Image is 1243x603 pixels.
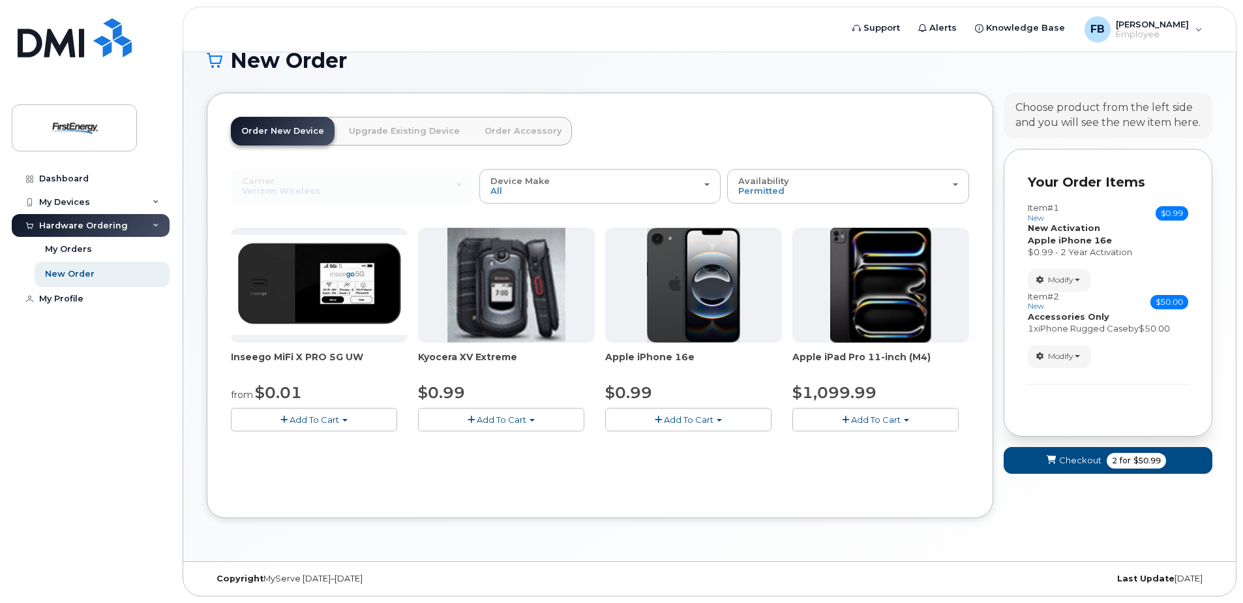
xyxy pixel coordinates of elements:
[418,350,595,377] div: Kyocera XV Extreme
[255,383,302,402] span: $0.01
[1028,246,1188,258] div: $0.99 - 2 Year Activation
[1028,235,1112,245] strong: Apple iPhone 16e
[231,408,397,431] button: Add To Cart
[1028,213,1044,223] small: new
[1028,292,1059,311] h3: Item
[290,414,339,425] span: Add To Cart
[727,169,969,203] button: Availability Permitted
[863,22,900,35] span: Support
[479,169,721,203] button: Device Make All
[647,228,741,343] img: iphone16e.png
[338,117,470,146] a: Upgrade Existing Device
[1117,574,1175,583] strong: Last Update
[477,414,526,425] span: Add To Cart
[1028,322,1188,335] div: x by
[929,22,957,35] span: Alerts
[966,15,1074,41] a: Knowledge Base
[830,228,931,343] img: ipad_pro_11_m4.png
[207,574,542,584] div: MyServe [DATE]–[DATE]
[738,176,789,186] span: Availability
[792,408,959,431] button: Add To Cart
[792,383,876,402] span: $1,099.99
[1028,345,1091,368] button: Modify
[1047,291,1059,301] span: #2
[1028,203,1059,222] h3: Item
[605,408,771,431] button: Add To Cart
[1048,274,1073,286] span: Modify
[605,350,782,377] div: Apple iPhone 16e
[207,49,1212,72] h1: New Order
[1015,100,1201,131] div: Choose product from the left side and you will see the new item here.
[1112,455,1117,467] span: 2
[490,176,550,186] span: Device Make
[843,15,909,41] a: Support
[231,389,253,401] small: from
[1028,269,1091,292] button: Modify
[909,15,966,41] a: Alerts
[664,414,713,425] span: Add To Cart
[738,185,785,196] span: Permitted
[1038,323,1128,333] span: iPhone Rugged Case
[217,574,263,583] strong: Copyright
[1075,16,1212,42] div: Frees, Bertha M
[1116,29,1189,40] span: Employee
[418,383,465,402] span: $0.99
[474,117,572,146] a: Order Accessory
[1004,447,1212,474] button: Checkout 2 for $50.99
[792,350,969,377] div: Apple iPad Pro 11-inch (M4)
[1156,206,1188,221] span: $0.99
[490,185,502,196] span: All
[605,383,652,402] span: $0.99
[851,414,901,425] span: Add To Cart
[1048,350,1073,362] span: Modify
[1090,22,1105,37] span: FB
[986,22,1065,35] span: Knowledge Base
[231,350,408,377] div: Inseego MiFi X PRO 5G UW
[1028,311,1109,322] strong: Accessories Only
[1047,202,1059,213] span: #1
[877,574,1212,584] div: [DATE]
[1133,455,1161,467] span: $50.99
[1028,323,1034,333] span: 1
[1059,454,1101,467] span: Checkout
[1186,546,1233,593] iframe: Messenger Launcher
[1028,173,1188,192] p: Your Order Items
[1028,301,1044,311] small: new
[1028,223,1100,233] strong: New Activation
[231,235,408,334] img: Inseego.png
[447,228,565,343] img: xvextreme.gif
[1117,455,1133,467] span: for
[1139,323,1170,333] span: $50.00
[418,408,584,431] button: Add To Cart
[1116,19,1189,29] span: [PERSON_NAME]
[1150,295,1188,309] span: $50.00
[231,117,335,146] a: Order New Device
